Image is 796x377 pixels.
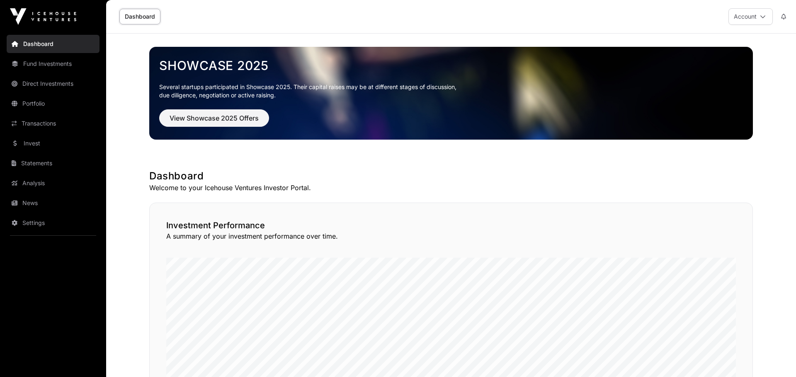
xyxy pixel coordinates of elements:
button: Account [728,8,773,25]
a: Statements [7,154,99,172]
a: Portfolio [7,94,99,113]
a: Settings [7,214,99,232]
p: A summary of your investment performance over time. [166,231,736,241]
a: View Showcase 2025 Offers [159,118,269,126]
p: Several startups participated in Showcase 2025. Their capital raises may be at different stages o... [159,83,743,99]
span: View Showcase 2025 Offers [170,113,259,123]
h1: Dashboard [149,169,753,183]
a: Transactions [7,114,99,133]
a: Direct Investments [7,75,99,93]
a: Dashboard [119,9,160,24]
a: Analysis [7,174,99,192]
a: Showcase 2025 [159,58,743,73]
a: Fund Investments [7,55,99,73]
button: View Showcase 2025 Offers [159,109,269,127]
a: Invest [7,134,99,152]
p: Welcome to your Icehouse Ventures Investor Portal. [149,183,753,193]
h2: Investment Performance [166,220,736,231]
a: Dashboard [7,35,99,53]
a: News [7,194,99,212]
img: Icehouse Ventures Logo [10,8,76,25]
img: Showcase 2025 [149,47,753,140]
